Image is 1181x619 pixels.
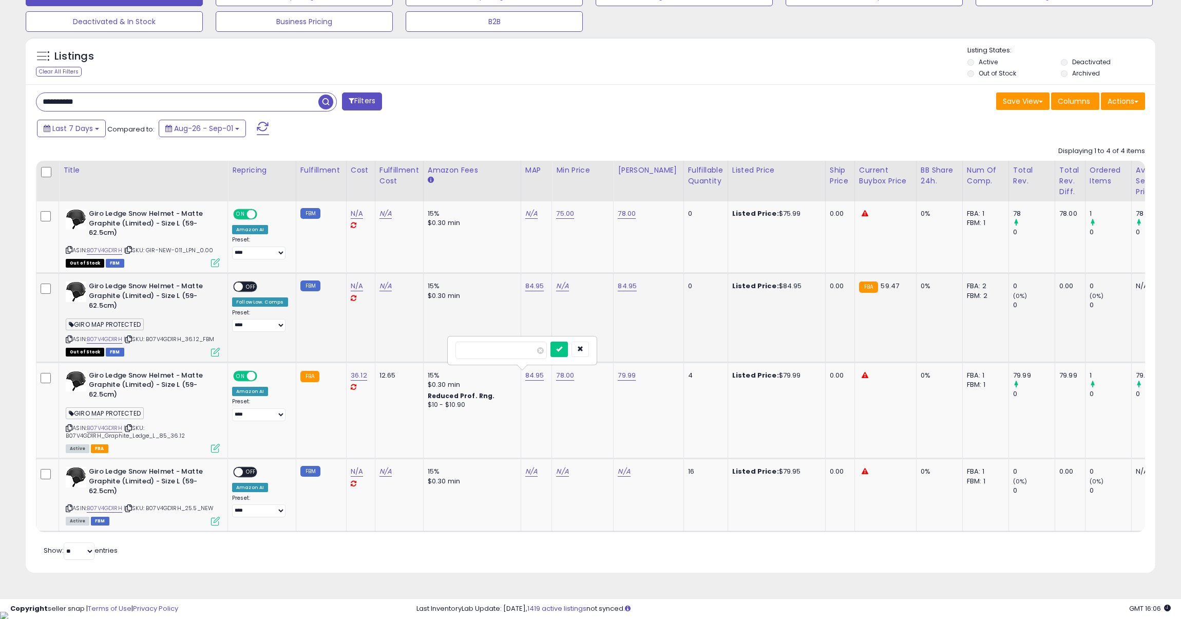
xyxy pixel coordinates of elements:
small: (0%) [1013,292,1027,300]
div: Clear All Filters [36,67,82,77]
div: 79.99 [1013,371,1055,380]
div: 0 [1013,389,1055,399]
div: 0 [688,282,720,291]
img: 31pDt+AB54L._SL40_.jpg [66,209,86,230]
span: GIRO MAP PROTECTED [66,318,144,330]
img: 31pDt+AB54L._SL40_.jpg [66,371,86,391]
div: $0.30 min [428,291,513,301]
div: Repricing [232,165,292,176]
label: Archived [1072,69,1100,78]
div: 0 [1090,228,1131,237]
div: 0 [1090,301,1131,310]
img: 31pDt+AB54L._SL40_.jpg [66,467,86,487]
div: 0% [921,209,955,218]
div: ASIN: [66,282,220,355]
div: 12.65 [379,371,415,380]
div: 0 [1090,467,1131,476]
span: | SKU: B07V4GD1RH_36.12_FBM [124,335,215,343]
a: 84.95 [525,281,544,291]
div: 0.00 [830,371,847,380]
div: Min Price [556,165,609,176]
div: 0 [1090,389,1131,399]
div: 16 [688,467,720,476]
div: 1 [1090,209,1131,218]
small: (0%) [1090,477,1104,485]
div: 0 [1013,282,1055,291]
div: Ship Price [830,165,850,186]
div: Title [63,165,223,176]
div: Total Rev. [1013,165,1051,186]
div: Total Rev. Diff. [1059,165,1081,197]
div: FBA: 1 [967,467,1001,476]
a: 36.12 [351,370,367,381]
a: N/A [351,209,363,219]
button: B2B [406,11,583,32]
label: Out of Stock [979,69,1016,78]
small: Amazon Fees. [428,176,434,185]
div: FBM: 1 [967,218,1001,228]
span: All listings currently available for purchase on Amazon [66,517,89,526]
strong: Copyright [10,604,48,613]
div: Cost [351,165,371,176]
a: N/A [618,466,630,477]
small: FBM [300,208,320,219]
img: 31pDt+AB54L._SL40_.jpg [66,282,86,302]
small: FBM [300,280,320,291]
div: Fulfillable Quantity [688,165,723,186]
span: | SKU: B07V4GD1RH_25.5_NEW [124,504,214,512]
div: FBA: 1 [967,371,1001,380]
b: Giro Ledge Snow Helmet - Matte Graphite (Limited) - Size L (59-62.5cm) [89,467,214,498]
div: 0 [1013,228,1055,237]
div: 15% [428,371,513,380]
h5: Listings [54,49,94,64]
div: 0% [921,371,955,380]
b: Listed Price: [732,370,779,380]
button: Deactivated & In Stock [26,11,203,32]
button: Aug-26 - Sep-01 [159,120,246,137]
span: Columns [1058,96,1090,106]
div: Displaying 1 to 4 of 4 items [1058,146,1145,156]
span: OFF [256,371,272,380]
div: Preset: [232,309,288,332]
div: seller snap | | [10,604,178,614]
p: Listing States: [967,46,1155,55]
span: | SKU: B07V4GD1RH_Graphite_Ledge_L_85_36.12 [66,424,185,439]
div: Current Buybox Price [859,165,912,186]
div: FBA: 2 [967,282,1001,291]
small: FBM [300,466,320,477]
span: Show: entries [44,546,118,555]
div: FBM: 2 [967,291,1001,301]
div: BB Share 24h. [921,165,958,186]
b: Listed Price: [732,466,779,476]
div: 0.00 [830,282,847,291]
div: 79.99 [1136,371,1177,380]
small: (0%) [1013,477,1027,485]
a: B07V4GD1RH [87,504,122,513]
button: Business Pricing [216,11,393,32]
a: B07V4GD1RH [87,246,122,255]
div: 0 [1136,389,1177,399]
span: Aug-26 - Sep-01 [174,123,233,134]
button: Last 7 Days [37,120,106,137]
div: 1 [1090,371,1131,380]
div: 0% [921,467,955,476]
div: Avg Selling Price [1136,165,1173,197]
a: N/A [351,281,363,291]
a: N/A [379,209,392,219]
div: 78.00 [1059,209,1077,218]
div: 0% [921,282,955,291]
label: Active [979,58,998,66]
div: $79.95 [732,467,817,476]
span: FBM [106,348,124,357]
span: Last 7 Days [52,123,93,134]
div: Ordered Items [1090,165,1127,186]
a: N/A [556,466,568,477]
div: Amazon AI [232,483,268,492]
div: 0 [688,209,720,218]
button: Actions [1101,92,1145,110]
a: 1419 active listings [527,604,586,613]
div: 78 [1013,209,1055,218]
a: N/A [351,466,363,477]
small: (0%) [1090,292,1104,300]
div: 0 [1013,301,1055,310]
